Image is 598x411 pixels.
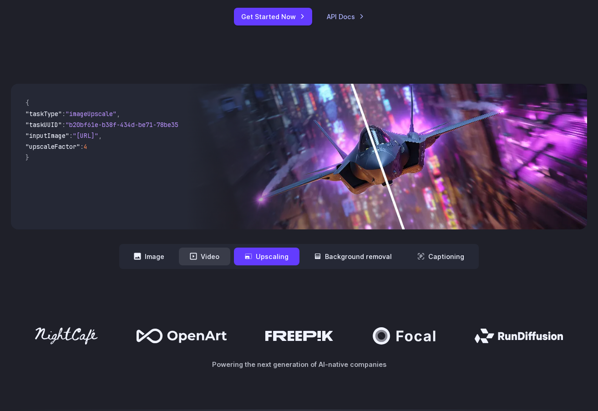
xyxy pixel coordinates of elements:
[69,132,73,140] span: :
[186,84,587,229] img: Futuristic stealth jet streaking through a neon-lit cityscape with glowing purple exhaust
[179,248,230,265] button: Video
[66,110,117,118] span: "imageUpscale"
[406,248,475,265] button: Captioning
[80,142,84,151] span: :
[117,110,120,118] span: ,
[84,142,87,151] span: 4
[25,142,80,151] span: "upscaleFactor"
[25,99,29,107] span: {
[25,110,62,118] span: "taskType"
[123,248,175,265] button: Image
[98,132,102,140] span: ,
[25,153,29,162] span: }
[234,248,299,265] button: Upscaling
[25,132,69,140] span: "inputImage"
[11,359,587,370] p: Powering the next generation of AI-native companies
[66,121,204,129] span: "b20bf61e-b38f-434d-be71-78be355d5795"
[25,121,62,129] span: "taskUUID"
[303,248,403,265] button: Background removal
[62,121,66,129] span: :
[234,8,312,25] a: Get Started Now
[62,110,66,118] span: :
[73,132,98,140] span: "[URL]"
[327,11,364,22] a: API Docs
